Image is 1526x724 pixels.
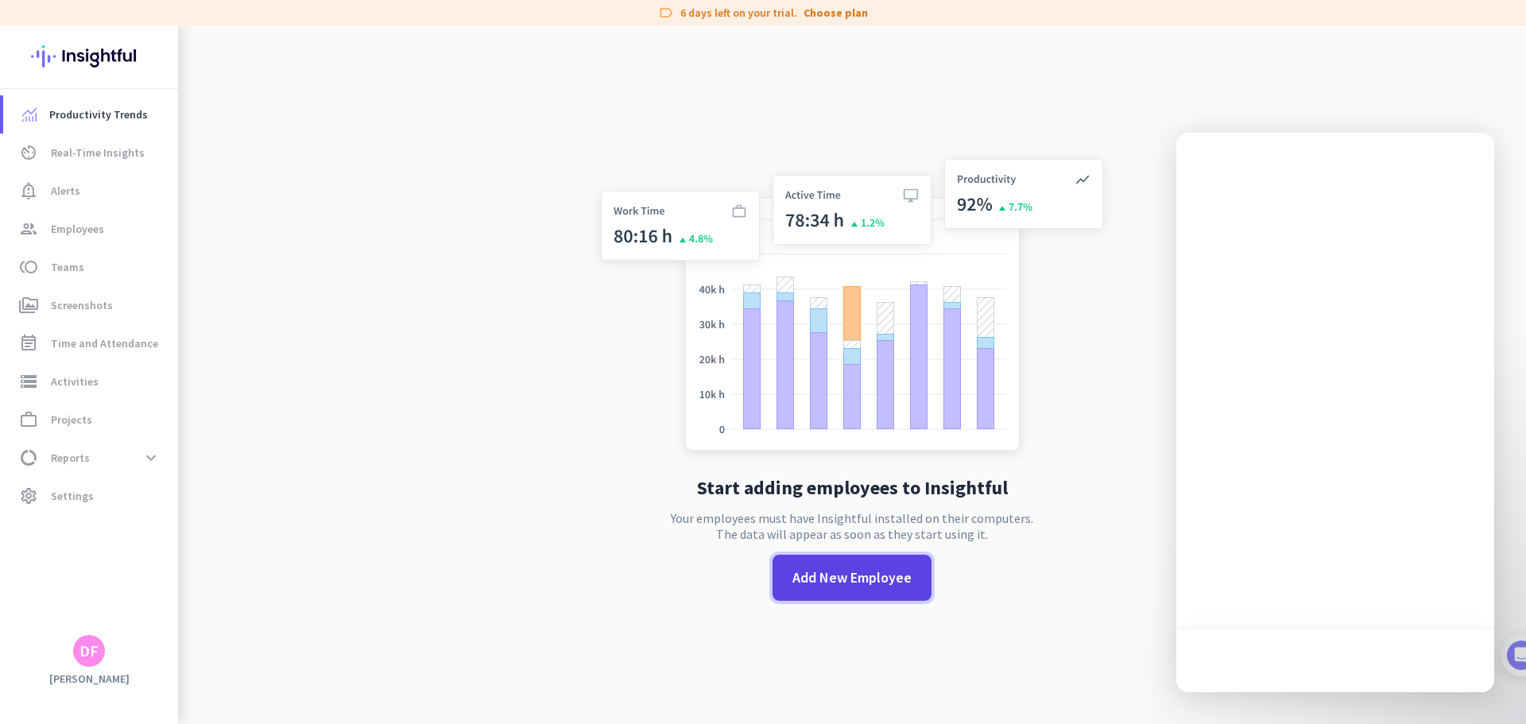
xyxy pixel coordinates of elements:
[19,410,38,429] i: work_outline
[3,439,178,477] a: data_usageReportsexpand_more
[658,5,674,21] i: label
[3,248,178,286] a: tollTeams
[22,107,37,122] img: menu-item
[51,143,145,162] span: Real-Time Insights
[697,478,1008,498] h2: Start adding employees to Insightful
[51,372,99,391] span: Activities
[19,486,38,505] i: settings
[19,181,38,200] i: notification_important
[19,219,38,238] i: group
[3,134,178,172] a: av_timerReal-Time Insights
[137,443,165,472] button: expand_more
[804,5,868,21] a: Choose plan
[19,448,38,467] i: data_usage
[3,286,178,324] a: perm_mediaScreenshots
[3,324,178,362] a: event_noteTime and Attendance
[31,25,147,87] img: Insightful logo
[19,257,38,277] i: toll
[19,143,38,162] i: av_timer
[51,334,158,353] span: Time and Attendance
[51,257,84,277] span: Teams
[51,219,104,238] span: Employees
[589,149,1115,466] img: no-search-results
[792,567,912,588] span: Add New Employee
[773,555,931,601] button: Add New Employee
[51,296,113,315] span: Screenshots
[3,210,178,248] a: groupEmployees
[3,95,178,134] a: menu-itemProductivity Trends
[671,510,1033,542] p: Your employees must have Insightful installed on their computers. The data will appear as soon as...
[19,372,38,391] i: storage
[51,486,94,505] span: Settings
[51,181,80,200] span: Alerts
[3,401,178,439] a: work_outlineProjects
[19,334,38,353] i: event_note
[79,643,99,659] div: DF
[3,477,178,515] a: settingsSettings
[51,410,92,429] span: Projects
[3,362,178,401] a: storageActivities
[19,296,38,315] i: perm_media
[51,448,90,467] span: Reports
[49,105,148,124] span: Productivity Trends
[3,172,178,210] a: notification_importantAlerts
